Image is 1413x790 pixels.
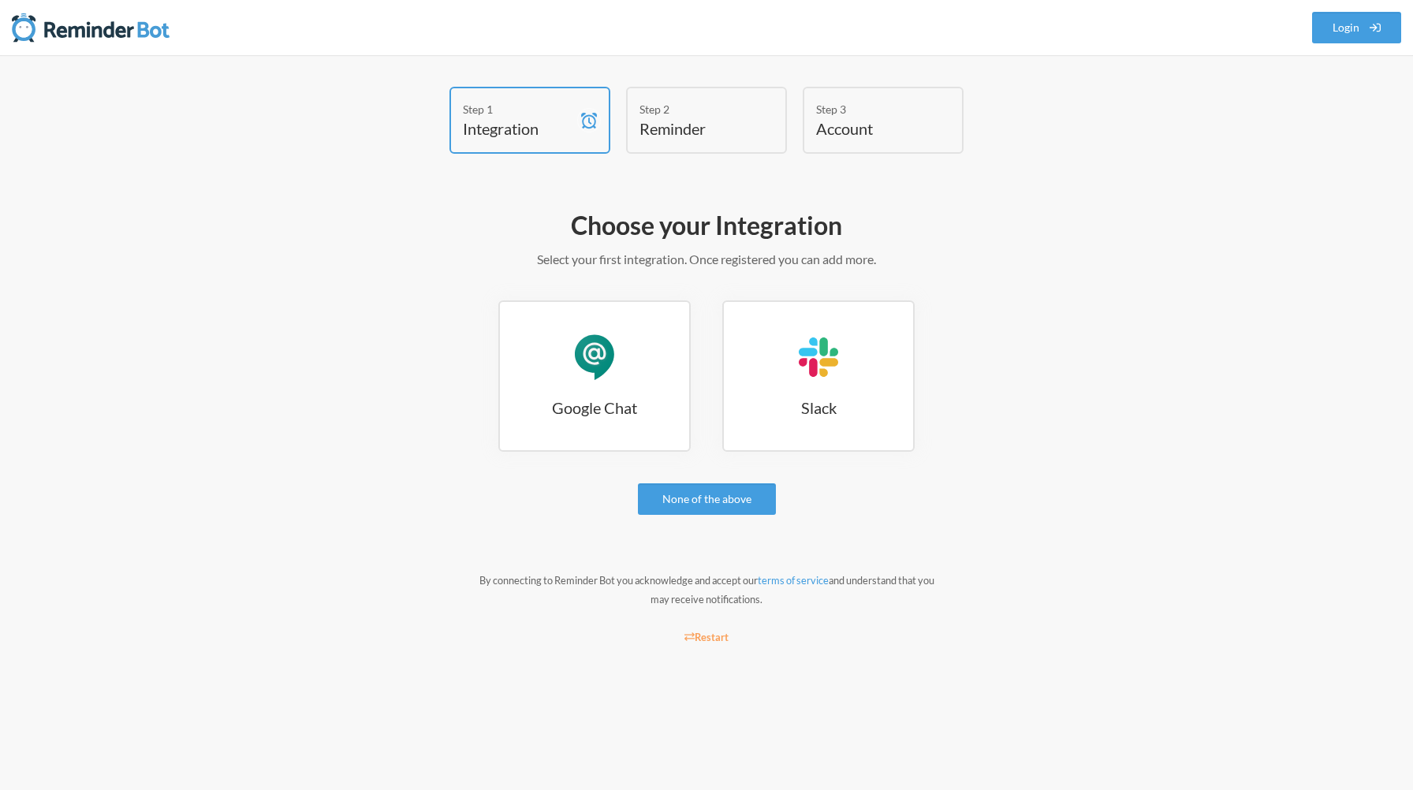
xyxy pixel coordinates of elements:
h4: Reminder [639,117,750,140]
small: By connecting to Reminder Bot you acknowledge and accept our and understand that you may receive ... [479,574,934,606]
h3: Slack [724,397,913,419]
h4: Integration [463,117,573,140]
a: terms of service [758,574,829,587]
div: Step 3 [816,101,926,117]
small: Restart [684,631,729,643]
a: Login [1312,12,1402,43]
img: Reminder Bot [12,12,170,43]
div: Step 1 [463,101,573,117]
p: Select your first integration. Once registered you can add more. [249,250,1164,269]
h2: Choose your Integration [249,209,1164,242]
a: None of the above [638,483,776,515]
h3: Google Chat [500,397,689,419]
div: Step 2 [639,101,750,117]
h4: Account [816,117,926,140]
